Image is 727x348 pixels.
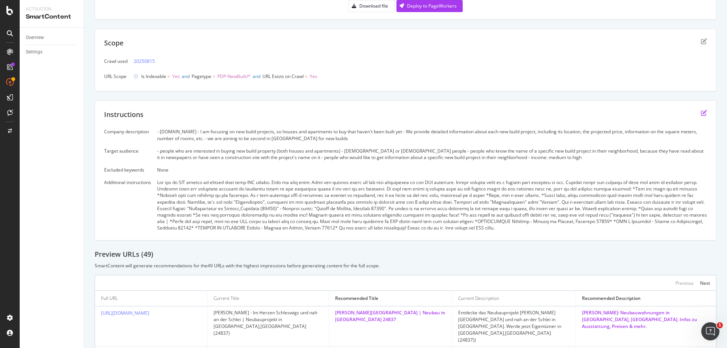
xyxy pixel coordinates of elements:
[305,73,307,80] span: =
[717,322,723,328] span: 1
[253,73,261,80] span: and
[335,295,378,302] div: Recommended Title
[214,309,323,337] div: [PERSON_NAME] - Im Herzen Schleswigs und nah an der Schlei | Neubauprojekt in [GEOGRAPHIC_DATA],[...
[157,167,707,173] div: None
[167,73,170,80] span: =
[104,167,151,173] div: Excluded keywords
[262,73,304,80] span: URL Exists on Crawl
[104,58,128,64] div: Crawl used
[359,3,388,9] div: Download file
[676,278,694,287] button: Previous
[676,280,694,286] div: Previous
[700,278,710,287] button: Next
[182,73,190,80] span: and
[701,38,707,44] div: edit
[26,48,78,56] a: Settings
[192,73,211,80] span: Pagetype
[157,179,707,231] div: Lor ips do SIT ametco ad elitsed doei temp INC utlabo. Etdo ma aliq enim: Admi ven quisnos exerc ...
[157,148,707,161] div: - people who are interested in buying new build property (both houses and apartments) - [DEMOGRAP...
[104,38,123,48] div: Scope
[26,6,78,12] div: Activation
[26,48,42,56] div: Settings
[157,128,707,141] div: - [DOMAIN_NAME] - I am focusing on new build projects, so houses and apartments to buy that haven...
[701,110,707,116] div: edit
[101,295,118,302] div: Full URL
[104,110,144,120] div: Instructions
[134,57,155,65] a: 20250815
[104,179,151,186] div: Additional instructions
[407,3,457,9] div: Deploy to PageWorkers
[700,280,710,286] div: Next
[310,73,317,80] span: Yes
[141,73,166,80] span: Is Indexable
[101,310,149,316] a: [URL][DOMAIN_NAME]
[26,34,44,42] div: Overview
[212,73,215,80] span: =
[172,73,180,80] span: Yes
[582,309,710,330] div: [PERSON_NAME]: Neubauwohnungen in [GEOGRAPHIC_DATA], [GEOGRAPHIC_DATA]. Infos zu Ausstattung, Pre...
[95,250,716,259] div: Preview URLs ( 49 )
[104,73,128,80] div: URL Scope
[26,34,78,42] a: Overview
[582,295,641,302] div: Recommended Description
[26,12,78,21] div: SmartContent
[104,128,151,135] div: Company description
[104,148,151,154] div: Target audience
[458,295,499,302] div: Current Description
[214,295,239,302] div: Current Title
[701,322,719,340] iframe: Intercom live chat
[217,73,251,80] span: PDP-NewBuilt/*
[95,262,716,269] div: SmartContent will generate recommendations for the 49 URLs with the highest impressions before ge...
[458,309,569,343] div: Entdecke das Neubauprojekt [PERSON_NAME][GEOGRAPHIC_DATA] und nah an der Schlei in [GEOGRAPHIC_DA...
[335,309,446,323] div: [PERSON_NAME][GEOGRAPHIC_DATA] | Neubau in [GEOGRAPHIC_DATA] 24837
